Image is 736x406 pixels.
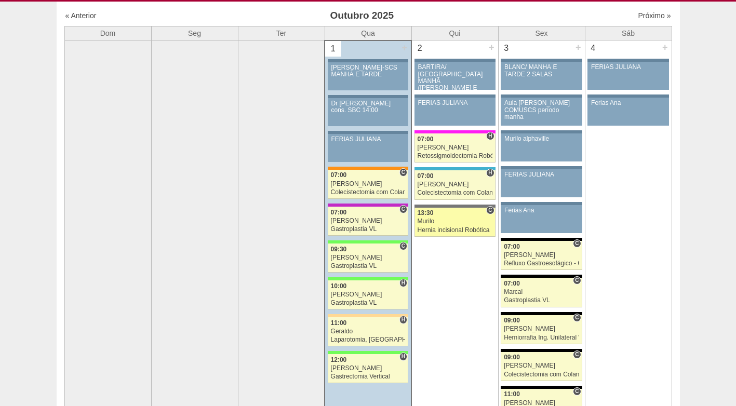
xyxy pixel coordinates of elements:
[414,205,496,208] div: Key: Santa Catarina
[399,279,407,287] span: Hospital
[414,62,496,90] a: BARTIRA/ [GEOGRAPHIC_DATA] MANHÃ ([PERSON_NAME] E ANA)/ SANTA JOANA -TARDE
[573,350,581,359] span: Consultório
[328,134,408,162] a: FERIAS JULIANA
[331,100,405,114] div: Dr [PERSON_NAME] cons. SBC 14:00
[331,171,347,179] span: 07:00
[418,181,492,188] div: [PERSON_NAME]
[328,170,408,199] a: C 07:00 [PERSON_NAME] Colecistectomia com Colangiografia VL
[501,241,582,270] a: C 07:00 [PERSON_NAME] Refluxo Gastroesofágico - Cirurgia VL
[501,275,582,278] div: Key: Blanc
[328,314,408,317] div: Key: Bartira
[328,317,408,346] a: H 11:00 Geraldo Laparotomia, [GEOGRAPHIC_DATA], Drenagem, Bridas VL
[501,352,582,381] a: C 09:00 [PERSON_NAME] Colecistectomia com Colangiografia VL
[331,291,406,298] div: [PERSON_NAME]
[414,133,496,163] a: H 07:00 [PERSON_NAME] Retossigmoidectomia Robótica
[331,282,347,290] span: 10:00
[331,356,347,363] span: 12:00
[501,133,582,161] a: Murilo alphaville
[399,168,407,177] span: Consultório
[414,167,496,170] div: Key: Neomater
[504,64,579,77] div: BLANC/ MANHÃ E TARDE 2 SALAS
[418,172,434,180] span: 07:00
[331,328,406,335] div: Geraldo
[414,94,496,98] div: Key: Aviso
[504,289,579,295] div: Marcal
[328,243,408,273] a: C 09:30 [PERSON_NAME] Gastroplastia VL
[504,297,579,304] div: Gastroplastia VL
[418,153,492,159] div: Retossigmoidectomia Robótica
[331,181,406,187] div: [PERSON_NAME]
[328,351,408,354] div: Key: Brasil
[501,312,582,315] div: Key: Blanc
[414,59,496,62] div: Key: Aviso
[504,326,579,332] div: [PERSON_NAME]
[328,207,408,236] a: C 07:00 [PERSON_NAME] Gastroplastia VL
[414,170,496,199] a: H 07:00 [PERSON_NAME] Colecistectomia com Colangiografia VL
[504,280,520,287] span: 07:00
[504,354,520,361] span: 09:00
[65,11,97,20] a: « Anterior
[501,98,582,126] a: Aula [PERSON_NAME] COMUSCS período manha
[331,136,405,143] div: FERIAS JULIANA
[328,280,408,309] a: H 10:00 [PERSON_NAME] Gastroplastia VL
[418,227,492,234] div: Hernia incisional Robótica
[591,64,665,71] div: FERIAS JULIANA
[585,26,672,40] th: Sáb
[638,11,671,20] a: Próximo »
[151,26,238,40] th: Seg
[574,40,583,54] div: +
[591,100,665,106] div: Ferias Ana
[504,207,579,214] div: Ferias Ana
[418,209,434,216] span: 13:30
[331,189,406,196] div: Colecistectomia com Colangiografia VL
[504,136,579,142] div: Murilo alphaville
[64,26,151,40] th: Dom
[399,205,407,213] span: Consultório
[501,166,582,169] div: Key: Aviso
[504,334,579,341] div: Herniorrafia Ing. Unilateral VL
[587,94,668,98] div: Key: Aviso
[328,204,408,207] div: Key: Maria Braido
[501,278,582,307] a: C 07:00 Marcal Gastroplastia VL
[411,26,498,40] th: Qui
[331,263,406,269] div: Gastroplastia VL
[331,365,406,372] div: [PERSON_NAME]
[501,349,582,352] div: Key: Blanc
[418,136,434,143] span: 07:00
[325,41,341,57] div: 1
[331,218,406,224] div: [PERSON_NAME]
[399,353,407,361] span: Hospital
[486,206,494,214] span: Consultório
[328,62,408,90] a: [PERSON_NAME]-SCS MANHÃ E TARDE
[418,190,492,196] div: Colecistectomia com Colangiografia VL
[414,208,496,237] a: C 13:30 Murilo Hernia incisional Robótica
[501,205,582,233] a: Ferias Ana
[504,100,579,120] div: Aula [PERSON_NAME] COMUSCS período manha
[414,98,496,126] a: FERIAS JULIANA
[501,315,582,344] a: C 09:00 [PERSON_NAME] Herniorrafia Ing. Unilateral VL
[501,238,582,241] div: Key: Blanc
[504,362,579,369] div: [PERSON_NAME]
[499,40,515,56] div: 3
[501,59,582,62] div: Key: Aviso
[504,390,520,398] span: 11:00
[238,26,325,40] th: Ter
[661,40,670,54] div: +
[573,276,581,285] span: Consultório
[399,316,407,324] span: Hospital
[501,202,582,205] div: Key: Aviso
[418,144,492,151] div: [PERSON_NAME]
[331,254,406,261] div: [PERSON_NAME]
[328,354,408,383] a: H 12:00 [PERSON_NAME] Gastrectomia Vertical
[328,240,408,243] div: Key: Brasil
[501,386,582,389] div: Key: Blanc
[210,8,513,23] h3: Outubro 2025
[331,209,347,216] span: 07:00
[328,98,408,126] a: Dr [PERSON_NAME] cons. SBC 14:00
[504,171,579,178] div: FERIAS JULIANA
[331,373,406,380] div: Gastrectomia Vertical
[412,40,428,56] div: 2
[399,242,407,250] span: Consultório
[325,26,411,40] th: Qua
[501,94,582,98] div: Key: Aviso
